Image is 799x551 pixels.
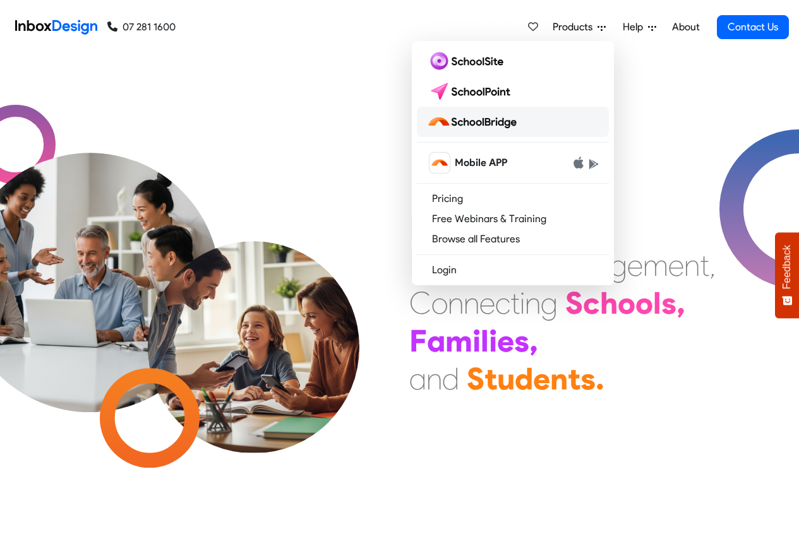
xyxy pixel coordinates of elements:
[717,15,789,39] a: Contact Us
[455,155,507,170] span: Mobile APP
[775,232,799,318] button: Feedback - Show survey
[643,246,668,284] div: m
[709,246,716,284] div: ,
[417,260,609,280] a: Login
[618,15,661,40] a: Help
[514,322,529,360] div: s
[481,322,489,360] div: l
[445,322,472,360] div: m
[668,246,684,284] div: e
[489,322,497,360] div: i
[409,284,431,322] div: C
[497,360,515,398] div: u
[515,360,533,398] div: d
[409,246,425,284] div: E
[533,360,550,398] div: e
[409,322,427,360] div: F
[781,245,793,289] span: Feedback
[497,322,514,360] div: e
[431,284,448,322] div: o
[661,284,676,322] div: s
[525,284,541,322] div: n
[700,246,709,284] div: t
[600,284,618,322] div: h
[464,284,479,322] div: n
[409,208,716,398] div: Maximising Efficient & Engagement, Connecting Schools, Families, and Students.
[417,189,609,209] a: Pricing
[427,81,516,102] img: schoolpoint logo
[565,284,583,322] div: S
[121,189,386,453] img: parents_with_child.png
[553,20,598,35] span: Products
[568,360,580,398] div: t
[510,284,520,322] div: t
[635,284,653,322] div: o
[426,360,442,398] div: n
[541,284,558,322] div: g
[618,284,635,322] div: o
[627,246,643,284] div: e
[610,246,627,284] div: g
[550,360,568,398] div: n
[548,15,611,40] a: Products
[409,208,434,246] div: M
[495,284,510,322] div: c
[472,322,481,360] div: i
[417,229,609,249] a: Browse all Features
[484,360,497,398] div: t
[417,209,609,229] a: Free Webinars & Training
[653,284,661,322] div: l
[520,284,525,322] div: i
[676,284,685,322] div: ,
[479,284,495,322] div: e
[467,360,484,398] div: S
[668,15,703,40] a: About
[417,148,609,178] a: schoolbridge icon Mobile APP
[623,20,648,35] span: Help
[427,322,445,360] div: a
[596,360,604,398] div: .
[583,284,600,322] div: c
[684,246,700,284] div: n
[448,284,464,322] div: n
[427,51,508,71] img: schoolsite logo
[427,112,522,132] img: schoolbridge logo
[442,360,459,398] div: d
[430,153,450,173] img: schoolbridge icon
[107,20,176,35] a: 07 281 1600
[580,360,596,398] div: s
[529,322,538,360] div: ,
[412,41,614,285] div: Products
[409,360,426,398] div: a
